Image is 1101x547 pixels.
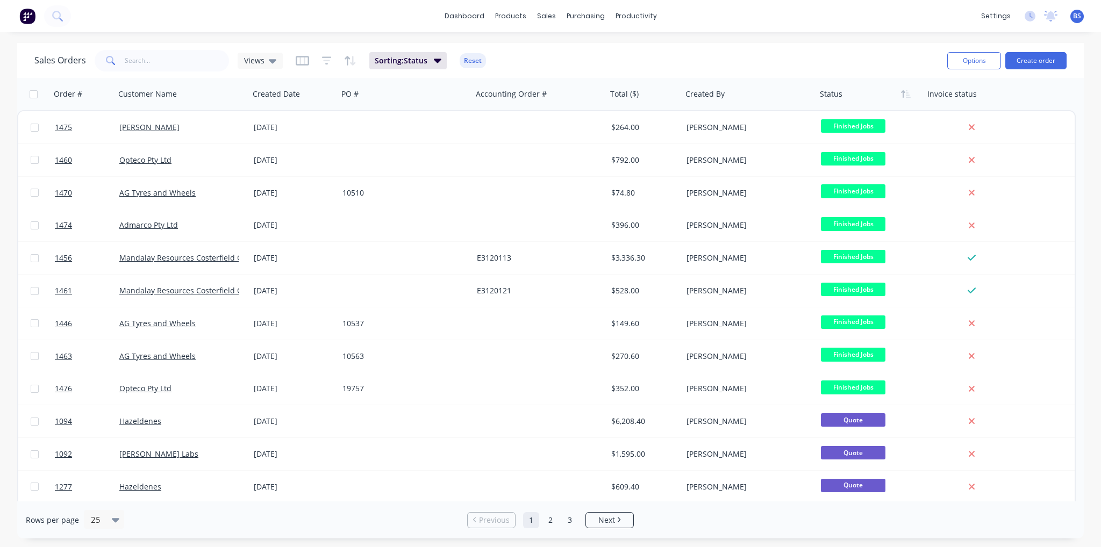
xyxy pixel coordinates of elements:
[610,89,639,99] div: Total ($)
[55,481,72,492] span: 1277
[532,8,561,24] div: sales
[479,515,510,526] span: Previous
[687,416,806,427] div: [PERSON_NAME]
[439,8,490,24] a: dashboard
[34,55,86,66] h1: Sales Orders
[1005,52,1067,69] button: Create order
[254,122,334,133] div: [DATE]
[611,253,675,263] div: $3,336.30
[125,50,230,71] input: Search...
[687,220,806,231] div: [PERSON_NAME]
[254,383,334,394] div: [DATE]
[586,515,633,526] a: Next page
[611,285,675,296] div: $528.00
[254,351,334,362] div: [DATE]
[598,515,615,526] span: Next
[369,52,447,69] button: Sorting:Status
[687,122,806,133] div: [PERSON_NAME]
[119,481,161,492] a: Hazeldenes
[55,220,72,231] span: 1474
[821,380,885,394] span: Finished Jobs
[254,318,334,329] div: [DATE]
[927,89,977,99] div: Invoice status
[477,253,596,263] div: E3120113
[55,351,72,362] span: 1463
[55,318,72,329] span: 1446
[611,220,675,231] div: $396.00
[26,515,79,526] span: Rows per page
[375,55,427,66] span: Sorting: Status
[254,155,334,165] div: [DATE]
[253,89,300,99] div: Created Date
[119,253,277,263] a: Mandalay Resources Costerfield Operations
[119,285,277,296] a: Mandalay Resources Costerfield Operations
[55,383,72,394] span: 1476
[611,318,675,329] div: $149.60
[1073,11,1081,21] span: BS
[687,481,806,492] div: [PERSON_NAME]
[254,481,334,492] div: [DATE]
[342,351,462,362] div: 10563
[685,89,725,99] div: Created By
[254,220,334,231] div: [DATE]
[821,283,885,296] span: Finished Jobs
[55,307,119,340] a: 1446
[542,512,559,528] a: Page 2
[611,155,675,165] div: $792.00
[821,315,885,329] span: Finished Jobs
[687,155,806,165] div: [PERSON_NAME]
[821,479,885,492] span: Quote
[119,188,196,198] a: AG Tyres and Wheels
[821,250,885,263] span: Finished Jobs
[55,438,119,470] a: 1092
[611,122,675,133] div: $264.00
[611,351,675,362] div: $270.60
[119,351,196,361] a: AG Tyres and Wheels
[687,318,806,329] div: [PERSON_NAME]
[55,471,119,503] a: 1277
[687,449,806,459] div: [PERSON_NAME]
[476,89,547,99] div: Accounting Order #
[254,416,334,427] div: [DATE]
[341,89,359,99] div: PO #
[119,416,161,426] a: Hazeldenes
[342,383,462,394] div: 19757
[610,8,662,24] div: productivity
[821,413,885,427] span: Quote
[119,220,178,230] a: Admarco Pty Ltd
[54,89,82,99] div: Order #
[687,383,806,394] div: [PERSON_NAME]
[55,285,72,296] span: 1461
[460,53,486,68] button: Reset
[687,253,806,263] div: [PERSON_NAME]
[55,416,72,427] span: 1094
[55,209,119,241] a: 1474
[821,119,885,133] span: Finished Jobs
[254,188,334,198] div: [DATE]
[254,253,334,263] div: [DATE]
[119,122,180,132] a: [PERSON_NAME]
[118,89,177,99] div: Customer Name
[687,285,806,296] div: [PERSON_NAME]
[611,188,675,198] div: $74.80
[611,416,675,427] div: $6,208.40
[55,449,72,459] span: 1092
[821,184,885,198] span: Finished Jobs
[55,188,72,198] span: 1470
[820,89,842,99] div: Status
[55,340,119,372] a: 1463
[119,318,196,328] a: AG Tyres and Wheels
[244,55,264,66] span: Views
[947,52,1001,69] button: Options
[611,383,675,394] div: $352.00
[55,122,72,133] span: 1475
[55,242,119,274] a: 1456
[119,155,171,165] a: Opteco Pty Ltd
[342,318,462,329] div: 10537
[55,111,119,143] a: 1475
[821,446,885,459] span: Quote
[821,152,885,165] span: Finished Jobs
[55,405,119,437] a: 1094
[821,217,885,231] span: Finished Jobs
[119,449,198,459] a: [PERSON_NAME] Labs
